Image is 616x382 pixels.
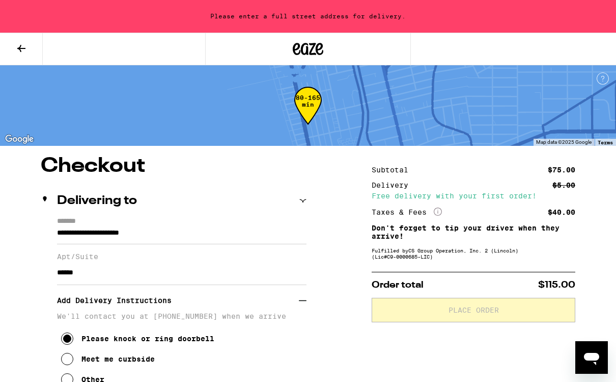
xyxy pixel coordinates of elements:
[57,252,306,261] label: Apt/Suite
[575,341,608,374] iframe: Button to launch messaging window, conversation in progress
[57,312,306,320] p: We'll contact you at [PHONE_NUMBER] when we arrive
[81,355,155,363] div: Meet me curbside
[552,182,575,189] div: $5.00
[372,247,575,260] div: Fulfilled by CS Group Operation, Inc. 2 (Lincoln) (Lic# C9-0000685-LIC )
[598,139,613,145] a: Terms
[372,208,442,217] div: Taxes & Fees
[57,195,137,207] h2: Delivering to
[41,156,306,176] h1: Checkout
[372,224,575,240] p: Don't forget to tip your driver when they arrive!
[57,289,299,312] h3: Add Delivery Instructions
[548,166,575,173] div: $75.00
[538,281,575,290] span: $115.00
[372,298,575,322] button: Place Order
[372,182,415,189] div: Delivery
[548,209,575,216] div: $40.00
[449,307,499,314] span: Place Order
[81,335,214,343] div: Please knock or ring doorbell
[61,328,214,349] button: Please knock or ring doorbell
[61,349,155,369] button: Meet me curbside
[372,192,575,199] div: Free delivery with your first order!
[372,166,415,173] div: Subtotal
[3,133,36,146] img: Google
[3,133,36,146] a: Open this area in Google Maps (opens a new window)
[536,139,592,145] span: Map data ©2025 Google
[294,94,322,133] div: 80-165 min
[372,281,424,290] span: Order total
